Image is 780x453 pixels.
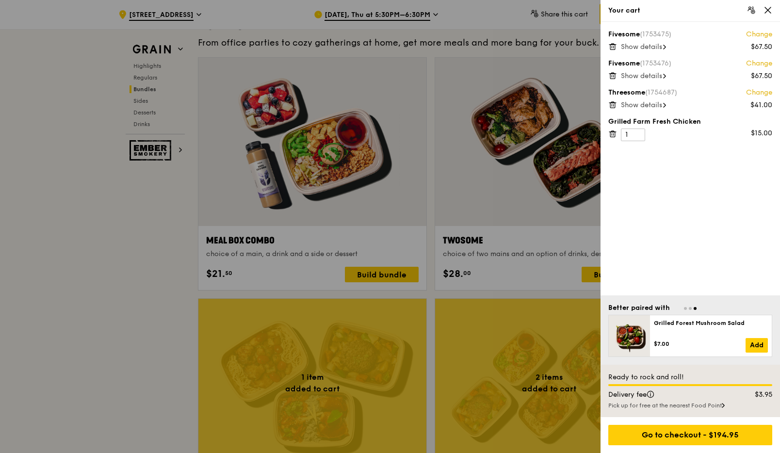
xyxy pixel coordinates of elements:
span: (1754687) [645,88,677,97]
span: Show details [621,101,662,109]
div: Fivesome [608,30,772,39]
span: Show details [621,72,662,80]
div: $41.00 [750,100,772,110]
div: $67.50 [751,42,772,52]
span: (1753475) [640,30,671,38]
div: $15.00 [751,129,772,138]
div: Grilled Farm Fresh Chicken [608,117,772,127]
a: Change [746,88,772,97]
span: Go to slide 2 [689,307,692,310]
div: $67.50 [751,71,772,81]
a: Change [746,30,772,39]
span: Go to slide 1 [684,307,687,310]
a: Change [746,59,772,68]
a: Add [746,338,768,353]
div: Threesome [608,88,772,97]
div: Your cart [608,6,772,16]
div: Ready to rock and roll! [608,372,772,382]
div: Delivery fee [602,390,734,400]
span: (1753476) [640,59,671,67]
div: Pick up for free at the nearest Food Point [608,402,772,409]
div: Better paired with [608,303,670,313]
span: Show details [621,43,662,51]
span: Go to slide 3 [694,307,697,310]
div: Fivesome [608,59,772,68]
div: Grilled Forest Mushroom Salad [654,319,768,327]
div: Go to checkout - $194.95 [608,425,772,445]
div: $7.00 [654,340,746,348]
div: $3.95 [734,390,779,400]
